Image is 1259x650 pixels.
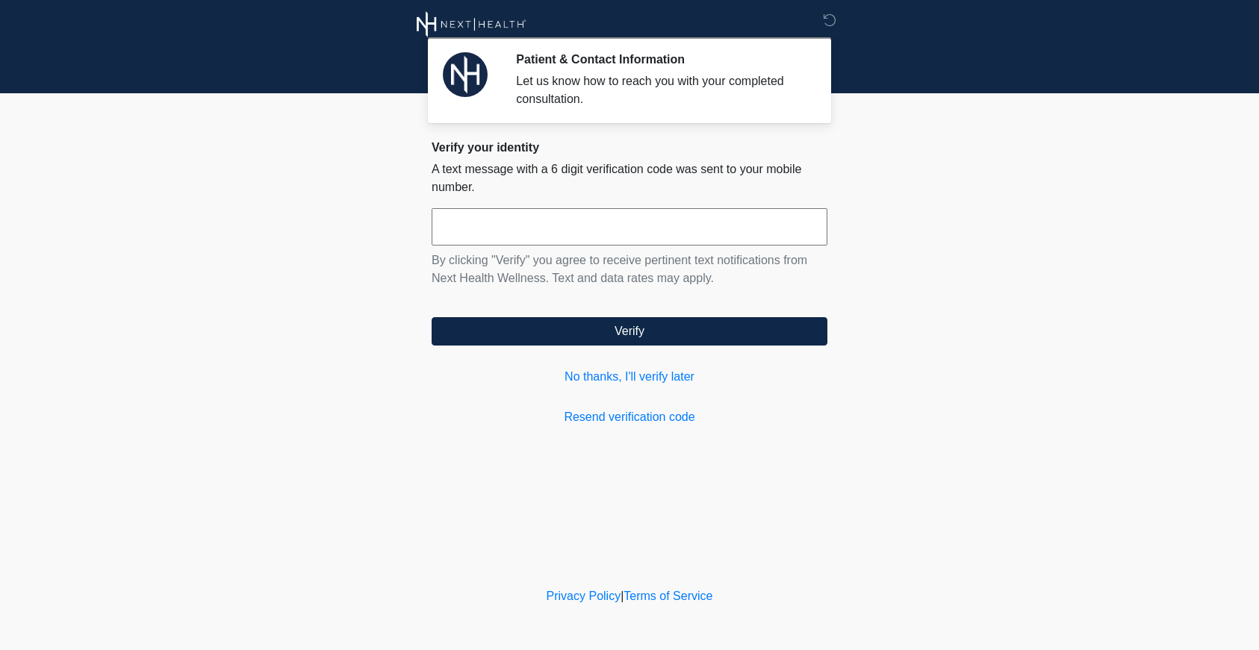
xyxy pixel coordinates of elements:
img: Agent Avatar [443,52,488,97]
button: Verify [432,317,827,346]
a: Terms of Service [624,590,712,602]
a: Privacy Policy [547,590,621,602]
p: A text message with a 6 digit verification code was sent to your mobile number. [432,160,827,196]
p: By clicking "Verify" you agree to receive pertinent text notifications from Next Health Wellness.... [432,251,827,287]
img: Next Health Wellness Logo [417,11,526,37]
h2: Patient & Contact Information [516,52,805,66]
a: No thanks, I'll verify later [432,368,827,386]
div: Let us know how to reach you with your completed consultation. [516,72,805,108]
a: Resend verification code [432,408,827,426]
a: | [621,590,624,602]
h2: Verify your identity [432,140,827,154]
